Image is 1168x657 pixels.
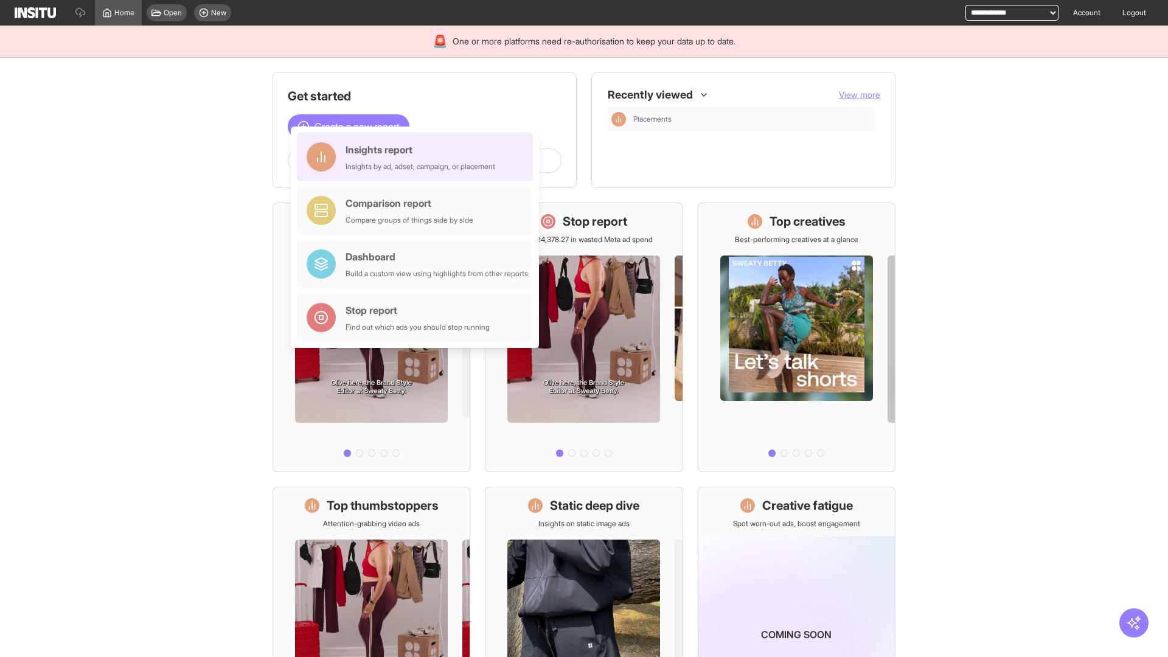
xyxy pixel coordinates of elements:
span: Open [164,8,182,18]
h1: Get started [288,88,561,105]
div: Stop report [346,303,490,318]
div: 🚨 [433,33,448,50]
span: Placements [633,114,871,124]
div: Compare groups of things side by side [346,215,473,225]
span: Placements [633,114,672,124]
div: Dashboard [346,249,528,264]
span: New [211,8,226,18]
button: Create a new report [288,114,409,139]
span: Home [114,8,134,18]
h1: Top creatives [770,213,846,230]
div: Insights [611,112,626,127]
p: Insights on static image ads [538,519,630,529]
span: Create a new report [315,119,400,134]
h1: Stop report [563,213,627,230]
div: Insights report [346,142,495,157]
span: View more [839,89,880,100]
div: Insights by ad, adset, campaign, or placement [346,162,495,172]
p: Attention-grabbing video ads [323,519,420,529]
a: What's live nowSee all active ads instantly [273,203,470,472]
a: Top creativesBest-performing creatives at a glance [698,203,895,472]
button: View more [839,89,880,101]
img: Logo [15,7,56,18]
div: Build a custom view using highlights from other reports [346,269,528,279]
p: Save £24,378.27 in wasted Meta ad spend [515,235,653,245]
div: Find out which ads you should stop running [346,322,490,332]
h1: Static deep dive [550,497,639,514]
a: Stop reportSave £24,378.27 in wasted Meta ad spend [485,203,683,472]
span: One or more platforms need re-authorisation to keep your data up to date. [453,35,735,47]
p: Best-performing creatives at a glance [735,235,858,245]
div: Comparison report [346,196,473,210]
h1: Top thumbstoppers [327,497,439,514]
